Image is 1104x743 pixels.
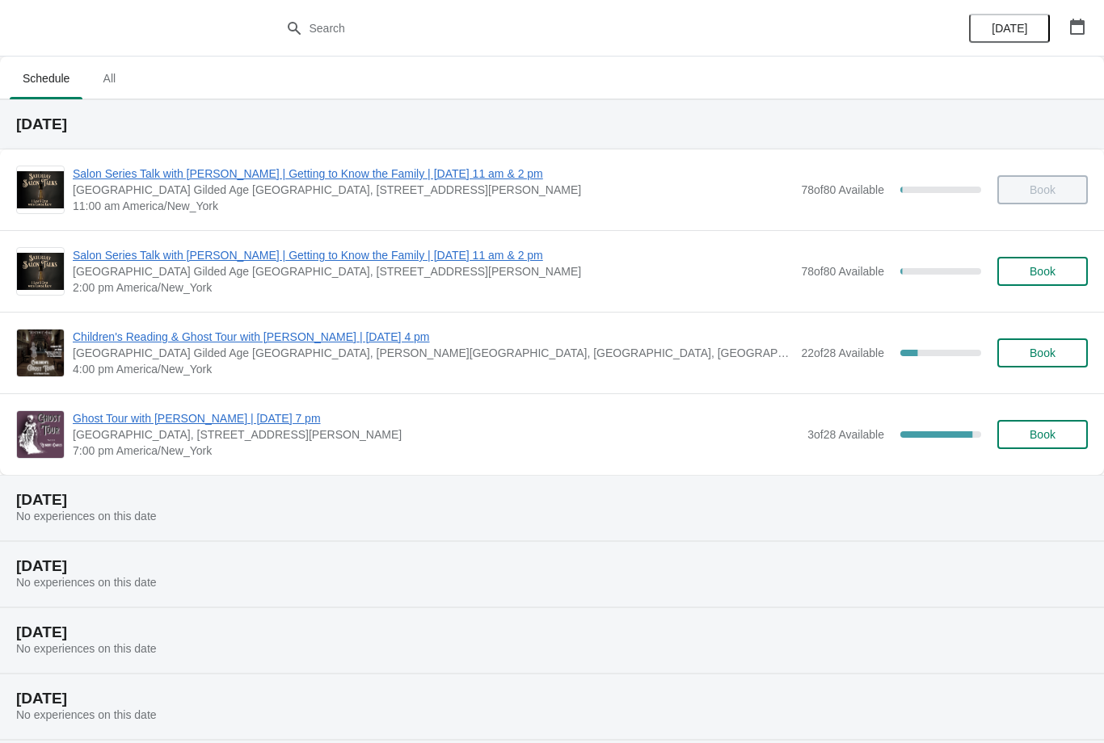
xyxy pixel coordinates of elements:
button: [DATE] [969,14,1050,43]
span: 3 of 28 Available [807,428,884,441]
span: 2:00 pm America/New_York [73,279,793,296]
span: Book [1030,428,1056,441]
img: Ghost Tour with Robert Oakes | Saturday, August 30 at 7 pm | Ventfort Hall, 104 Walker St., Lenox... [17,411,64,458]
span: Salon Series Talk with [PERSON_NAME] | Getting to Know the Family | [DATE] 11 am & 2 pm [73,166,793,182]
span: Book [1030,265,1056,278]
h2: [DATE] [16,116,1088,132]
span: 11:00 am America/New_York [73,198,793,214]
span: No experiences on this date [16,510,157,523]
span: [GEOGRAPHIC_DATA], [STREET_ADDRESS][PERSON_NAME] [73,426,799,443]
span: [DATE] [992,22,1027,35]
span: 78 of 80 Available [801,183,884,196]
span: Schedule [10,64,82,93]
span: Children's Reading & Ghost Tour with [PERSON_NAME] | [DATE] 4 pm [73,329,793,345]
span: No experiences on this date [16,576,157,589]
span: Ghost Tour with [PERSON_NAME] | [DATE] 7 pm [73,410,799,426]
button: Book [997,257,1088,286]
button: Book [997,420,1088,449]
span: All [89,64,129,93]
img: Children's Reading & Ghost Tour with Robert Oakes | Saturday, August 30 at 4 pm | Ventfort Hall G... [17,330,64,376]
span: Salon Series Talk with [PERSON_NAME] | Getting to Know the Family | [DATE] 11 am & 2 pm [73,247,793,263]
input: Search [309,14,828,43]
span: No experiences on this date [16,708,157,721]
span: [GEOGRAPHIC_DATA] Gilded Age [GEOGRAPHIC_DATA], [PERSON_NAME][GEOGRAPHIC_DATA], [GEOGRAPHIC_DATA]... [73,345,793,361]
span: [GEOGRAPHIC_DATA] Gilded Age [GEOGRAPHIC_DATA], [STREET_ADDRESS][PERSON_NAME] [73,263,793,279]
img: Salon Series Talk with Louise Levy | Getting to Know the Family | August 30 at 11 am & 2 pm | Ven... [17,253,64,290]
h2: [DATE] [16,691,1088,707]
h2: [DATE] [16,492,1088,508]
span: 22 of 28 Available [801,346,884,359]
h2: [DATE] [16,558,1088,574]
span: 4:00 pm America/New_York [73,361,793,377]
span: 7:00 pm America/New_York [73,443,799,459]
span: Book [1030,346,1056,359]
span: No experiences on this date [16,642,157,655]
span: [GEOGRAPHIC_DATA] Gilded Age [GEOGRAPHIC_DATA], [STREET_ADDRESS][PERSON_NAME] [73,182,793,198]
button: Book [997,338,1088,367]
h2: [DATE] [16,624,1088,640]
span: 78 of 80 Available [801,265,884,278]
img: Salon Series Talk with Louise Levy | Getting to Know the Family | August 30 at 11 am & 2 pm | Ven... [17,171,64,208]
